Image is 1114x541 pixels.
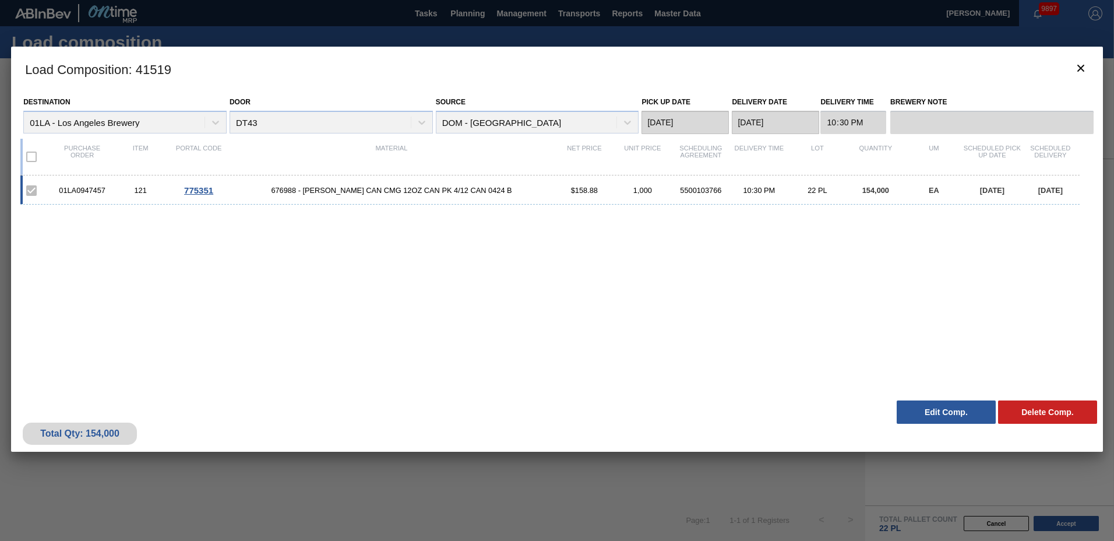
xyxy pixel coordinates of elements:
span: 775351 [184,185,213,195]
label: Brewery Note [890,94,1094,111]
div: Scheduled Pick up Date [963,145,1021,169]
div: Portal code [170,145,228,169]
div: 1,000 [614,186,672,195]
div: Scheduled Delivery [1021,145,1080,169]
button: Delete Comp. [998,401,1097,424]
h3: Load Composition : 41519 [11,47,1103,91]
div: Material [228,145,555,169]
label: Destination [23,98,70,106]
button: Edit Comp. [897,401,996,424]
div: Delivery Time [730,145,788,169]
div: Item [111,145,170,169]
div: Net Price [555,145,614,169]
span: [DATE] [980,186,1004,195]
label: Delivery Time [820,94,886,111]
div: 10:30 PM [730,186,788,195]
div: UM [905,145,963,169]
div: $158.88 [555,186,614,195]
div: 5500103766 [672,186,730,195]
div: 22 PL [788,186,847,195]
label: Source [436,98,466,106]
div: Quantity [847,145,905,169]
div: 01LA0947457 [53,186,111,195]
span: 154,000 [862,186,889,195]
div: Go to Order [170,185,228,195]
input: mm/dd/yyyy [732,111,819,134]
div: Scheduling Agreement [672,145,730,169]
span: [DATE] [1038,186,1063,195]
label: Pick up Date [641,98,690,106]
label: Door [230,98,251,106]
div: Lot [788,145,847,169]
div: Unit Price [614,145,672,169]
span: EA [929,186,939,195]
div: Purchase order [53,145,111,169]
div: 121 [111,186,170,195]
div: Total Qty: 154,000 [31,428,128,439]
input: mm/dd/yyyy [641,111,729,134]
span: 676988 - CARR CAN CMG 12OZ CAN PK 4/12 CAN 0424 B [228,186,555,195]
label: Delivery Date [732,98,787,106]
